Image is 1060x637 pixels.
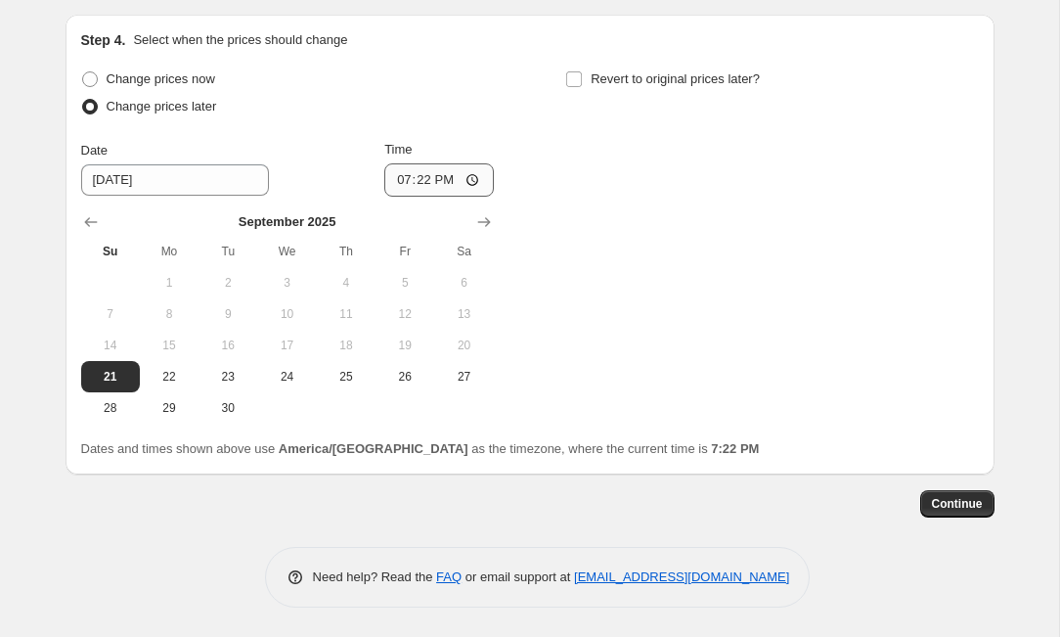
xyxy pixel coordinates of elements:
[148,400,191,416] span: 29
[206,338,249,353] span: 16
[375,298,434,330] button: Friday September 12 2025
[148,306,191,322] span: 8
[313,569,437,584] span: Need help? Read the
[81,30,126,50] h2: Step 4.
[375,361,434,392] button: Friday September 26 2025
[148,338,191,353] span: 15
[199,361,257,392] button: Tuesday September 23 2025
[265,306,308,322] span: 10
[591,71,760,86] span: Revert to original prices later?
[199,330,257,361] button: Tuesday September 16 2025
[442,244,485,259] span: Sa
[434,361,493,392] button: Saturday September 27 2025
[442,306,485,322] span: 13
[81,330,140,361] button: Sunday September 14 2025
[434,236,493,267] th: Saturday
[383,275,426,291] span: 5
[199,236,257,267] th: Tuesday
[436,569,462,584] a: FAQ
[140,392,199,424] button: Monday September 29 2025
[279,441,468,456] b: America/[GEOGRAPHIC_DATA]
[442,275,485,291] span: 6
[148,244,191,259] span: Mo
[442,338,485,353] span: 20
[206,306,249,322] span: 9
[148,369,191,385] span: 22
[140,330,199,361] button: Monday September 15 2025
[317,361,375,392] button: Thursday September 25 2025
[375,236,434,267] th: Friday
[384,163,494,197] input: 12:00
[140,267,199,298] button: Monday September 1 2025
[383,244,426,259] span: Fr
[932,496,983,512] span: Continue
[383,369,426,385] span: 26
[920,490,994,518] button: Continue
[383,306,426,322] span: 12
[140,236,199,267] th: Monday
[325,338,368,353] span: 18
[257,330,316,361] button: Wednesday September 17 2025
[325,306,368,322] span: 11
[375,330,434,361] button: Friday September 19 2025
[325,369,368,385] span: 25
[199,392,257,424] button: Tuesday September 30 2025
[574,569,789,584] a: [EMAIL_ADDRESS][DOMAIN_NAME]
[317,298,375,330] button: Thursday September 11 2025
[206,369,249,385] span: 23
[81,392,140,424] button: Sunday September 28 2025
[77,208,105,236] button: Show previous month, August 2025
[257,298,316,330] button: Wednesday September 10 2025
[317,267,375,298] button: Thursday September 4 2025
[325,244,368,259] span: Th
[206,244,249,259] span: Tu
[265,369,308,385] span: 24
[470,208,498,236] button: Show next month, October 2025
[257,267,316,298] button: Wednesday September 3 2025
[81,298,140,330] button: Sunday September 7 2025
[140,298,199,330] button: Monday September 8 2025
[317,236,375,267] th: Thursday
[257,236,316,267] th: Wednesday
[199,267,257,298] button: Tuesday September 2 2025
[89,244,132,259] span: Su
[317,330,375,361] button: Thursday September 18 2025
[265,338,308,353] span: 17
[206,400,249,416] span: 30
[375,267,434,298] button: Friday September 5 2025
[89,400,132,416] span: 28
[89,369,132,385] span: 21
[133,30,347,50] p: Select when the prices should change
[265,244,308,259] span: We
[81,164,269,196] input: 9/21/2025
[265,275,308,291] span: 3
[442,369,485,385] span: 27
[81,361,140,392] button: Today Sunday September 21 2025
[711,441,759,456] b: 7:22 PM
[107,71,215,86] span: Change prices now
[434,298,493,330] button: Saturday September 13 2025
[434,330,493,361] button: Saturday September 20 2025
[81,143,108,158] span: Date
[384,142,412,157] span: Time
[81,441,760,456] span: Dates and times shown above use as the timezone, where the current time is
[148,275,191,291] span: 1
[434,267,493,298] button: Saturday September 6 2025
[383,338,426,353] span: 19
[206,275,249,291] span: 2
[81,236,140,267] th: Sunday
[257,361,316,392] button: Wednesday September 24 2025
[89,306,132,322] span: 7
[140,361,199,392] button: Monday September 22 2025
[107,99,217,114] span: Change prices later
[199,298,257,330] button: Tuesday September 9 2025
[325,275,368,291] span: 4
[462,569,574,584] span: or email support at
[89,338,132,353] span: 14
